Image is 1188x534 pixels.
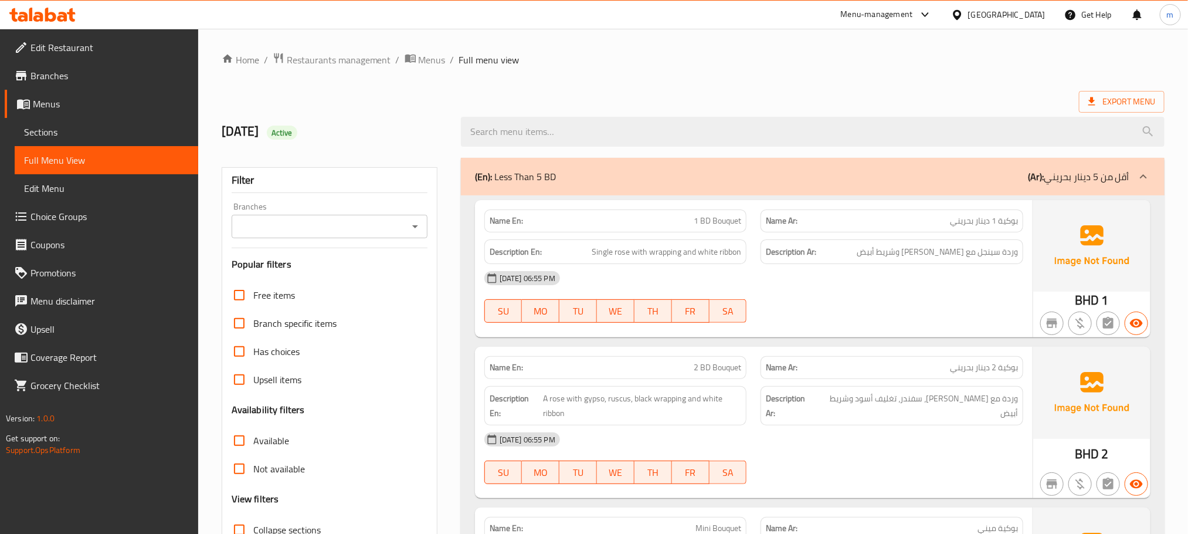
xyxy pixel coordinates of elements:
[766,361,797,374] strong: Name Ar:
[634,461,672,484] button: TH
[766,215,797,227] strong: Name Ar:
[639,303,667,320] span: TH
[857,245,1018,259] span: وردة سينجل مع تغليف وشريط أبيض
[527,303,555,320] span: MO
[1102,442,1109,465] span: 2
[639,464,667,481] span: TH
[30,350,189,364] span: Coverage Report
[1102,289,1109,312] span: 1
[841,8,913,22] div: Menu-management
[484,299,522,323] button: SU
[1028,170,1129,184] p: أقل من 5 دينار بحريني
[396,53,400,67] li: /
[5,62,198,90] a: Branches
[527,464,555,481] span: MO
[1068,472,1092,496] button: Purchased item
[253,316,337,330] span: Branch specific items
[490,245,542,259] strong: Description En:
[5,202,198,231] a: Choice Groups
[405,52,446,67] a: Menus
[950,361,1018,374] span: بوكية 2 دينار بحريني
[232,492,279,506] h3: View filters
[1125,472,1148,496] button: Available
[419,53,446,67] span: Menus
[222,52,1165,67] nav: breadcrumb
[714,464,742,481] span: SA
[5,33,198,62] a: Edit Restaurant
[36,411,55,426] span: 1.0.0
[24,153,189,167] span: Full Menu View
[5,343,198,371] a: Coverage Report
[597,461,634,484] button: WE
[564,464,592,481] span: TU
[30,238,189,252] span: Coupons
[495,434,560,445] span: [DATE] 06:55 PM
[1040,472,1064,496] button: Not branch specific item
[1075,442,1099,465] span: BHD
[714,303,742,320] span: SA
[475,170,556,184] p: Less Than 5 BD
[5,315,198,343] a: Upsell
[6,411,35,426] span: Version:
[407,218,423,235] button: Open
[5,90,198,118] a: Menus
[672,461,710,484] button: FR
[490,361,523,374] strong: Name En:
[232,258,427,271] h3: Popular filters
[710,299,747,323] button: SA
[1028,168,1044,185] b: (Ar):
[490,215,523,227] strong: Name En:
[490,303,518,320] span: SU
[30,209,189,224] span: Choice Groups
[1033,347,1150,438] img: Ae5nvW7+0k+MAAAAAElFTkSuQmCC
[30,294,189,308] span: Menu disclaimer
[602,303,630,320] span: WE
[267,126,297,140] div: Active
[1040,312,1064,335] button: Not branch specific item
[15,174,198,202] a: Edit Menu
[5,287,198,315] a: Menu disclaimer
[677,464,705,481] span: FR
[522,299,559,323] button: MO
[475,168,492,185] b: (En):
[1075,289,1099,312] span: BHD
[495,273,560,284] span: [DATE] 06:55 PM
[1097,312,1120,335] button: Not has choices
[1167,8,1174,21] span: m
[766,391,814,420] strong: Description Ar:
[490,391,541,420] strong: Description En:
[677,303,705,320] span: FR
[33,97,189,111] span: Menus
[5,231,198,259] a: Coupons
[273,52,391,67] a: Restaurants management
[1068,312,1092,335] button: Purchased item
[24,181,189,195] span: Edit Menu
[6,442,80,458] a: Support.OpsPlatform
[597,299,634,323] button: WE
[710,461,747,484] button: SA
[253,344,300,359] span: Has choices
[1088,94,1155,109] span: Export Menu
[459,53,520,67] span: Full menu view
[232,168,427,193] div: Filter
[222,53,259,67] a: Home
[817,391,1018,420] span: وردة مع جيبسو، سفندر، تغليف أسود وشريط أبيض
[1097,472,1120,496] button: Not has choices
[559,299,597,323] button: TU
[484,461,522,484] button: SU
[24,125,189,139] span: Sections
[253,288,295,302] span: Free items
[5,371,198,400] a: Grocery Checklist
[694,215,741,227] span: 1 BD Bouquet
[634,299,672,323] button: TH
[30,378,189,393] span: Grocery Checklist
[968,8,1046,21] div: [GEOGRAPHIC_DATA]
[1125,312,1148,335] button: Available
[766,245,816,259] strong: Description Ar:
[30,40,189,55] span: Edit Restaurant
[6,431,60,446] span: Get support on:
[1033,200,1150,292] img: Ae5nvW7+0k+MAAAAAElFTkSuQmCC
[253,434,289,448] span: Available
[694,361,741,374] span: 2 BD Bouquet
[602,464,630,481] span: WE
